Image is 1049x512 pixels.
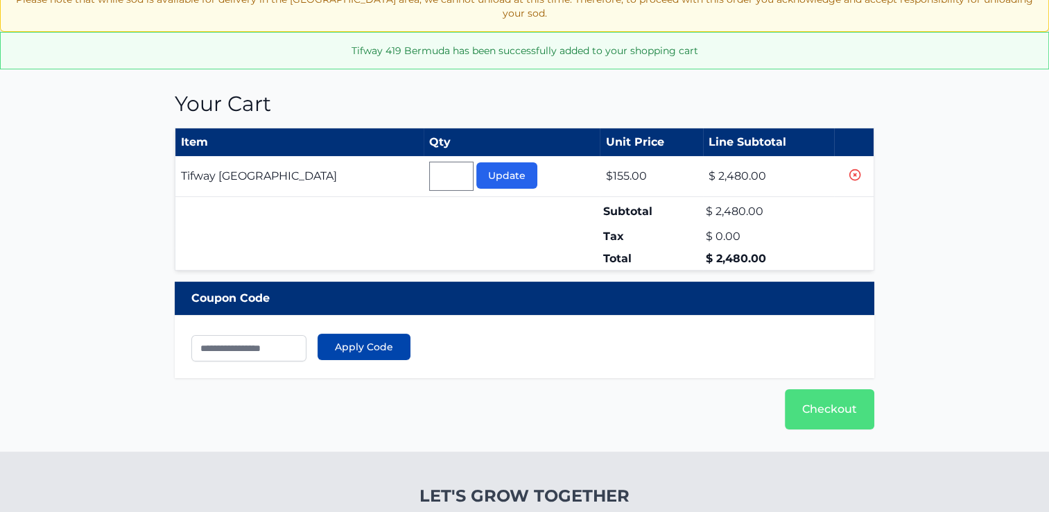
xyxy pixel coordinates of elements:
td: Tifway [GEOGRAPHIC_DATA] [175,156,424,197]
div: Coupon Code [175,282,874,315]
td: Total [600,248,702,271]
h4: Let's Grow Together [345,485,704,507]
a: Checkout [785,389,874,429]
td: $ 2,480.00 [703,197,835,226]
button: Update [476,162,537,189]
th: Qty [424,128,600,157]
th: Item [175,128,424,157]
td: $155.00 [600,156,702,197]
h1: Your Cart [175,92,874,117]
p: Tifway 419 Bermuda has been successfully added to your shopping cart [12,44,1037,58]
td: $ 0.00 [703,225,835,248]
span: Apply Code [335,340,393,354]
td: $ 2,480.00 [703,156,835,197]
button: Apply Code [318,334,410,360]
td: $ 2,480.00 [703,248,835,271]
th: Line Subtotal [703,128,835,157]
td: Tax [600,225,702,248]
td: Subtotal [600,197,702,226]
th: Unit Price [600,128,702,157]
